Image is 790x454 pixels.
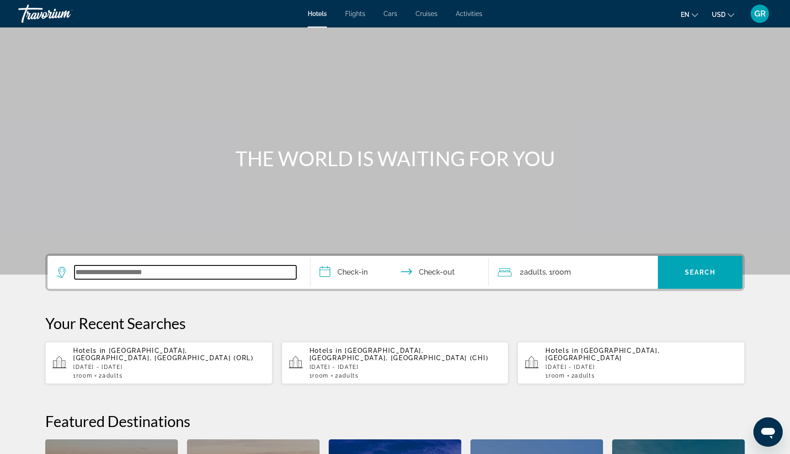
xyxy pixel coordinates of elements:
[520,266,546,279] span: 2
[310,364,502,370] p: [DATE] - [DATE]
[681,11,689,18] span: en
[345,10,365,17] a: Flights
[712,8,734,21] button: Change currency
[310,373,329,379] span: 1
[73,373,92,379] span: 1
[571,373,595,379] span: 2
[18,2,110,26] a: Travorium
[310,347,342,354] span: Hotels in
[552,268,571,276] span: Room
[524,268,546,276] span: Adults
[76,373,93,379] span: Room
[545,347,578,354] span: Hotels in
[45,341,272,384] button: Hotels in [GEOGRAPHIC_DATA], [GEOGRAPHIC_DATA], [GEOGRAPHIC_DATA] (ORL)[DATE] - [DATE]1Room2Adults
[754,9,766,18] span: GR
[45,412,745,430] h2: Featured Destinations
[73,364,265,370] p: [DATE] - [DATE]
[339,373,359,379] span: Adults
[712,11,726,18] span: USD
[753,417,783,447] iframe: Button to launch messaging window
[549,373,565,379] span: Room
[545,347,660,362] span: [GEOGRAPHIC_DATA], [GEOGRAPHIC_DATA]
[416,10,438,17] a: Cruises
[545,364,737,370] p: [DATE] - [DATE]
[685,269,716,276] span: Search
[384,10,397,17] a: Cars
[545,373,565,379] span: 1
[658,256,742,289] button: Search
[224,146,566,170] h1: THE WORLD IS WAITING FOR YOU
[282,341,509,384] button: Hotels in [GEOGRAPHIC_DATA], [GEOGRAPHIC_DATA], [GEOGRAPHIC_DATA] (CHI)[DATE] - [DATE]1Room2Adults
[45,314,745,332] p: Your Recent Searches
[748,4,772,23] button: User Menu
[335,373,359,379] span: 2
[310,347,489,362] span: [GEOGRAPHIC_DATA], [GEOGRAPHIC_DATA], [GEOGRAPHIC_DATA] (CHI)
[312,373,329,379] span: Room
[489,256,658,289] button: Travelers: 2 adults, 0 children
[456,10,482,17] a: Activities
[99,373,123,379] span: 2
[681,8,698,21] button: Change language
[73,347,254,362] span: [GEOGRAPHIC_DATA], [GEOGRAPHIC_DATA], [GEOGRAPHIC_DATA] (ORL)
[575,373,595,379] span: Adults
[310,256,489,289] button: Check in and out dates
[102,373,123,379] span: Adults
[518,341,745,384] button: Hotels in [GEOGRAPHIC_DATA], [GEOGRAPHIC_DATA][DATE] - [DATE]1Room2Adults
[48,256,742,289] div: Search widget
[546,266,571,279] span: , 1
[308,10,327,17] a: Hotels
[73,347,106,354] span: Hotels in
